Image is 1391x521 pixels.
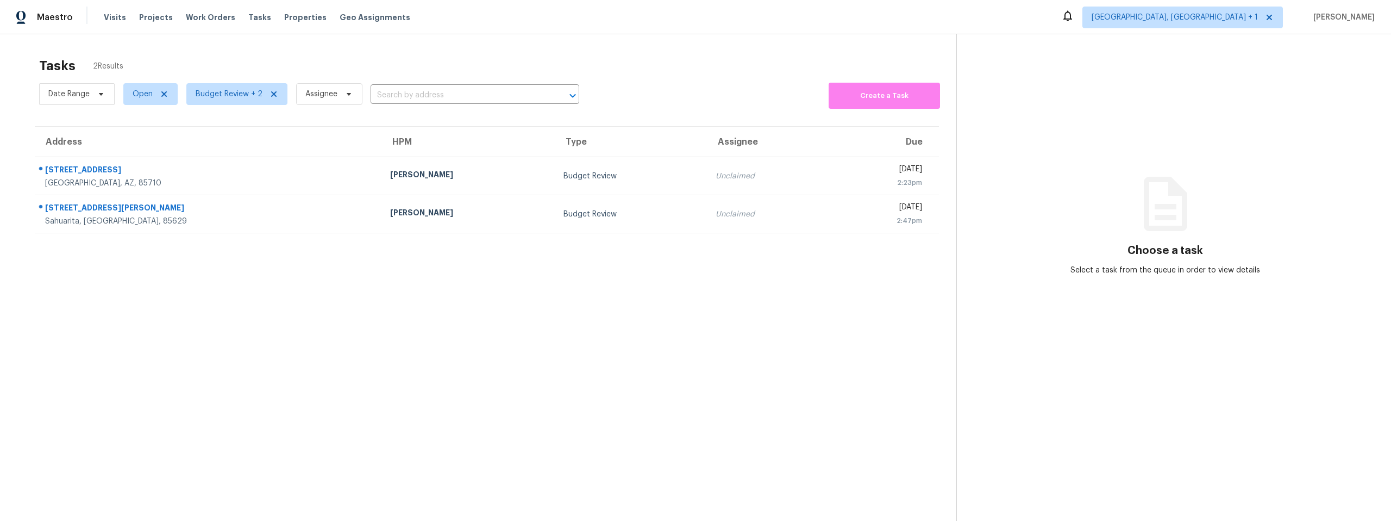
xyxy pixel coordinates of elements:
[1092,12,1258,23] span: [GEOGRAPHIC_DATA], [GEOGRAPHIC_DATA] + 1
[1061,265,1270,276] div: Select a task from the queue in order to view details
[284,12,327,23] span: Properties
[39,60,76,71] h2: Tasks
[186,12,235,23] span: Work Orders
[563,171,698,182] div: Budget Review
[371,87,549,104] input: Search by address
[45,178,373,189] div: [GEOGRAPHIC_DATA], AZ, 85710
[837,215,922,226] div: 2:47pm
[837,164,922,177] div: [DATE]
[834,90,935,102] span: Create a Task
[139,12,173,23] span: Projects
[829,83,940,109] button: Create a Task
[48,89,90,100] span: Date Range
[390,169,546,183] div: [PERSON_NAME]
[45,202,373,216] div: [STREET_ADDRESS][PERSON_NAME]
[381,127,555,157] th: HPM
[133,89,153,100] span: Open
[196,89,262,100] span: Budget Review + 2
[390,207,546,221] div: [PERSON_NAME]
[1309,12,1375,23] span: [PERSON_NAME]
[1127,245,1203,256] h3: Choose a task
[829,127,939,157] th: Due
[716,209,820,220] div: Unclaimed
[837,202,922,215] div: [DATE]
[340,12,410,23] span: Geo Assignments
[565,88,580,103] button: Open
[248,14,271,21] span: Tasks
[707,127,829,157] th: Assignee
[35,127,381,157] th: Address
[563,209,698,220] div: Budget Review
[305,89,337,100] span: Assignee
[104,12,126,23] span: Visits
[716,171,820,182] div: Unclaimed
[93,61,123,72] span: 2 Results
[555,127,707,157] th: Type
[45,164,373,178] div: [STREET_ADDRESS]
[37,12,73,23] span: Maestro
[837,177,922,188] div: 2:23pm
[45,216,373,227] div: Sahuarita, [GEOGRAPHIC_DATA], 85629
